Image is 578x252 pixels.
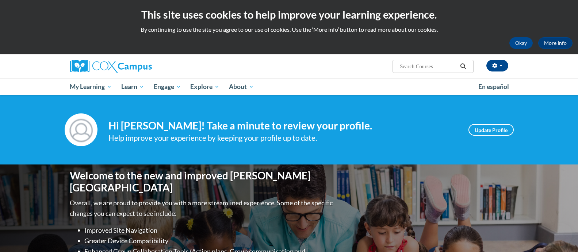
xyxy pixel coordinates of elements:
[65,113,97,146] img: Profile Image
[224,78,259,95] a: About
[185,78,224,95] a: Explore
[65,78,117,95] a: My Learning
[190,82,219,91] span: Explore
[108,120,458,132] h4: Hi [PERSON_NAME]! Take a minute to review your profile.
[70,82,112,91] span: My Learning
[85,236,335,246] li: Greater Device Compatibility
[474,79,514,94] a: En español
[116,78,149,95] a: Learn
[538,37,573,49] a: More Info
[70,170,335,194] h1: Welcome to the new and improved [PERSON_NAME][GEOGRAPHIC_DATA]
[399,62,458,71] input: Search Courses
[85,225,335,236] li: Improved Site Navigation
[5,26,573,34] p: By continuing to use the site you agree to our use of cookies. Use the ‘More info’ button to read...
[108,132,458,144] div: Help improve your experience by keeping your profile up to date.
[154,82,181,91] span: Engage
[70,60,209,73] a: Cox Campus
[5,7,573,22] h2: This site uses cookies to help improve your learning experience.
[549,223,572,246] iframe: Button to launch messaging window
[509,37,533,49] button: Okay
[478,83,509,90] span: En español
[229,82,254,91] span: About
[486,60,508,71] button: Account Settings
[70,60,152,73] img: Cox Campus
[121,82,144,91] span: Learn
[458,62,468,71] button: Search
[59,78,519,95] div: Main menu
[149,78,186,95] a: Engage
[70,198,335,219] p: Overall, we are proud to provide you with a more streamlined experience. Some of the specific cha...
[468,124,514,136] a: Update Profile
